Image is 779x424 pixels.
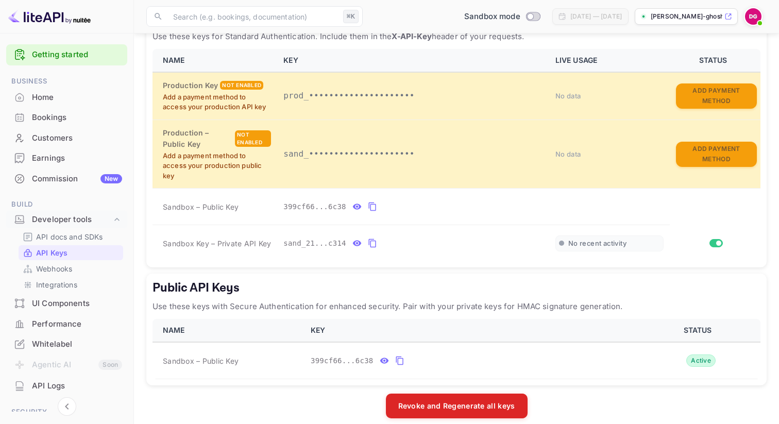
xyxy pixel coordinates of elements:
div: Developer tools [6,211,127,229]
div: API docs and SDKs [19,229,123,244]
a: CommissionNew [6,169,127,188]
p: [PERSON_NAME]-ghosh-3md1i.n... [651,12,722,21]
a: Earnings [6,148,127,167]
div: Commission [32,173,122,185]
div: API Keys [19,245,123,260]
div: ⌘K [343,10,359,23]
p: prod_••••••••••••••••••••• [283,90,543,102]
div: Performance [32,318,122,330]
div: Earnings [32,152,122,164]
a: Performance [6,314,127,333]
table: public api keys table [153,319,760,379]
div: [DATE] — [DATE] [570,12,622,21]
div: Integrations [19,277,123,292]
div: Developer tools [32,214,112,226]
div: Active [686,354,716,367]
div: Earnings [6,148,127,168]
p: sand_••••••••••••••••••••• [283,148,543,160]
p: Add a payment method to access your production public key [163,151,271,181]
p: Webhooks [36,263,72,274]
p: Use these keys for Standard Authentication. Include them in the header of your requests. [153,30,760,43]
span: No data [555,92,581,100]
span: Sandbox Key – Private API Key [163,239,271,248]
p: API docs and SDKs [36,231,103,242]
table: private api keys table [153,49,760,261]
span: Business [6,76,127,87]
h6: Production – Public Key [163,127,233,150]
span: 399cf66...6c38 [311,355,374,366]
h5: Public API Keys [153,280,760,296]
th: KEY [304,319,639,342]
p: Add a payment method to access your production API key [163,92,271,112]
button: Add Payment Method [676,142,757,167]
strong: X-API-Key [392,31,431,41]
div: Whitelabel [6,334,127,354]
div: Switch to Production mode [460,11,544,23]
a: Integrations [23,279,119,290]
span: No recent activity [568,239,626,248]
div: Customers [32,132,122,144]
span: 399cf66...6c38 [283,201,346,212]
p: Integrations [36,279,77,290]
span: Sandbox mode [464,11,520,23]
img: LiteAPI logo [8,8,91,25]
th: LIVE USAGE [549,49,670,72]
div: Customers [6,128,127,148]
span: No data [555,150,581,158]
input: Search (e.g. bookings, documentation) [167,6,339,27]
button: Revoke and Regenerate all keys [386,394,528,418]
div: API Logs [6,376,127,396]
div: Home [32,92,122,104]
div: UI Components [32,298,122,310]
button: Add Payment Method [676,83,757,109]
p: API Keys [36,247,67,258]
span: Build [6,199,127,210]
div: Not enabled [220,81,263,90]
a: Customers [6,128,127,147]
th: STATUS [639,319,760,342]
h6: Production Key [163,80,218,91]
a: Add Payment Method [676,149,757,158]
a: API Logs [6,376,127,395]
th: NAME [153,49,277,72]
a: Home [6,88,127,107]
a: Bookings [6,108,127,127]
th: KEY [277,49,549,72]
div: Getting started [6,44,127,65]
a: UI Components [6,294,127,313]
div: CommissionNew [6,169,127,189]
div: UI Components [6,294,127,314]
a: Add Payment Method [676,91,757,99]
div: API Logs [32,380,122,392]
div: New [100,174,122,183]
span: Security [6,406,127,418]
img: Debankur Ghosh [745,8,761,25]
button: Collapse navigation [58,397,76,416]
div: Bookings [6,108,127,128]
div: Webhooks [19,261,123,276]
span: sand_21...c314 [283,238,346,249]
p: Use these keys with Secure Authentication for enhanced security. Pair with your private keys for ... [153,300,760,313]
a: Webhooks [23,263,119,274]
div: Bookings [32,112,122,124]
span: Sandbox – Public Key [163,201,239,212]
a: Getting started [32,49,122,61]
div: Performance [6,314,127,334]
th: STATUS [670,49,760,72]
span: Sandbox – Public Key [163,355,239,366]
div: Home [6,88,127,108]
a: API Keys [23,247,119,258]
a: API docs and SDKs [23,231,119,242]
div: Not enabled [235,130,271,147]
a: Whitelabel [6,334,127,353]
div: Whitelabel [32,338,122,350]
th: NAME [153,319,304,342]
